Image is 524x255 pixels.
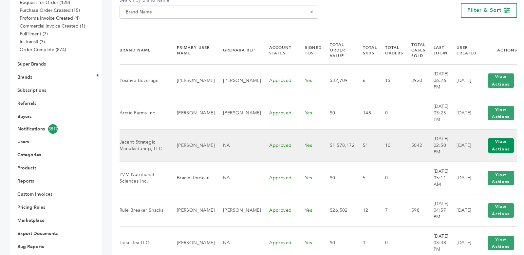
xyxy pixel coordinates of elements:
span: 3817 [48,124,58,134]
td: Braam Jordaan [169,162,215,194]
td: NA [215,129,261,162]
td: 0 [377,97,403,129]
th: Primary User Name [169,36,215,64]
a: Export Documents [17,230,58,237]
td: Arctic Farms Inc [120,97,169,129]
td: $26,502 [322,194,355,226]
button: View Actions [488,236,514,250]
th: Account Status [261,36,297,64]
td: [PERSON_NAME] [169,129,215,162]
a: Users [17,139,29,145]
td: Jacent Strategic Manufacturing, LLC [120,129,169,162]
td: NA [215,162,261,194]
td: [DATE] [448,162,477,194]
a: Proforma Invoice Created (4) [20,15,80,21]
td: Yes [297,162,322,194]
th: Total SKUs [355,36,377,64]
td: Approved [261,64,297,97]
td: [DATE] 02:50 PM [425,129,448,162]
th: Actions [477,36,517,64]
button: View Actions [488,171,514,185]
a: Custom Invoices [17,191,52,197]
td: Approved [261,162,297,194]
td: 7 [377,194,403,226]
a: Categories [17,152,41,158]
td: Yes [297,64,322,97]
th: User Created [448,36,477,64]
td: 10 [377,129,403,162]
button: View Actions [488,73,514,88]
a: Bug Reports [17,244,44,250]
td: Rule Breaker Snacks [120,194,169,226]
a: Purchase Order Created (15) [20,7,80,13]
td: 12 [355,194,377,226]
a: Buyers [17,113,31,120]
td: $1,578,172 [322,129,355,162]
td: [DATE] 03:25 PM [425,97,448,129]
td: Approved [261,129,297,162]
button: View Actions [488,138,514,153]
th: Total Cases Sold [403,36,425,64]
td: Approved [261,194,297,226]
th: Brand Name [120,36,169,64]
td: 5 [355,162,377,194]
a: Pricing Rules [17,204,45,210]
td: [DATE] 04:57 PM [425,194,448,226]
td: [PERSON_NAME] [215,97,261,129]
td: $0 [322,162,355,194]
td: [DATE] 06:26 PM [425,64,448,97]
td: 3920 [403,64,425,97]
a: Order Complete (874) [20,47,66,53]
td: 15 [377,64,403,97]
th: Last Login [425,36,448,64]
button: View Actions [488,203,514,218]
td: [DATE] 05:11 AM [425,162,448,194]
td: [PERSON_NAME] [169,194,215,226]
th: Total Order Value [322,36,355,64]
td: Approved [261,97,297,129]
td: Yes [297,129,322,162]
th: Total Orders [377,36,403,64]
td: [PERSON_NAME] [215,64,261,97]
td: [DATE] [448,129,477,162]
td: Yes [297,97,322,129]
th: Signed TOS [297,36,322,64]
td: 5042 [403,129,425,162]
a: Super Brands [17,61,46,67]
a: Subscriptions [17,87,46,93]
span: Brand Name [123,8,315,17]
span: Filter & Sort [467,7,501,14]
td: Positive Beverage [120,64,169,97]
a: Commercial Invoice Created (1) [20,23,85,29]
td: 6 [355,64,377,97]
td: [DATE] [448,97,477,129]
td: $32,709 [322,64,355,97]
td: PVM Nutritional Sciences Inc. [120,162,169,194]
td: $0 [322,97,355,129]
a: Products [17,165,36,171]
td: [PERSON_NAME] [215,194,261,226]
th: Grovara Rep [215,36,261,64]
a: Notifications3817 [17,124,84,134]
td: 148 [355,97,377,129]
td: 0 [377,162,403,194]
button: View Actions [488,106,514,120]
td: [DATE] [448,194,477,226]
a: Fulfillment (7) [20,31,48,37]
span: Brand Name [120,6,318,19]
a: Brands [17,74,32,80]
a: Marketplace [17,217,45,224]
td: 598 [403,194,425,226]
a: In-Transit (3) [20,39,45,45]
a: Referrals [17,100,36,107]
td: [PERSON_NAME] [169,64,215,97]
td: [DATE] [448,64,477,97]
td: [PERSON_NAME] [169,97,215,129]
a: Reports [17,178,34,184]
td: 51 [355,129,377,162]
td: Yes [297,194,322,226]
